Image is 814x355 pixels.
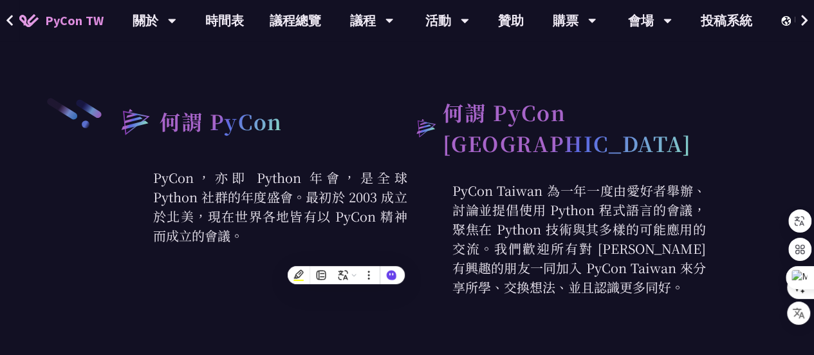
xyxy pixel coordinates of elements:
span: PyCon TW [45,11,104,30]
img: heading-bullet [108,97,160,146]
img: Home icon of PyCon TW 2025 [19,14,39,27]
img: Locale Icon [781,16,794,26]
h2: 何謂 PyCon [GEOGRAPHIC_DATA] [443,97,706,158]
p: PyCon，亦即 Python 年會，是全球 Python 社群的年度盛會。最初於 2003 成立於北美，現在世界各地皆有以 PyCon 精神而成立的會議。 [108,168,407,245]
img: heading-bullet [407,110,443,144]
a: PyCon TW [6,5,116,37]
h2: 何謂 PyCon [160,106,282,137]
p: PyCon Taiwan 為一年一度由愛好者舉辦、討論並提倡使用 Python 程式語言的會議，聚焦在 Python 技術與其多樣的可能應用的交流。我們歡迎所有對 [PERSON_NAME] 有... [407,181,707,297]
